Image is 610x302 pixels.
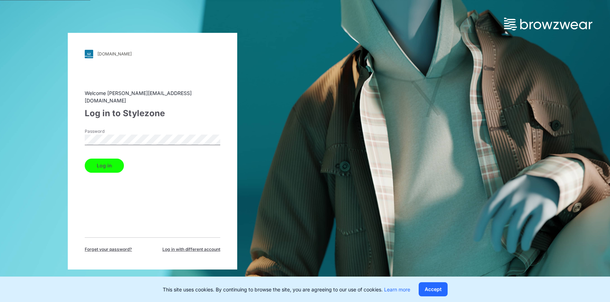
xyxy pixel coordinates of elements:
button: Accept [419,282,448,296]
div: Welcome [PERSON_NAME][EMAIL_ADDRESS][DOMAIN_NAME] [85,89,220,104]
a: [DOMAIN_NAME] [85,50,220,58]
img: browzwear-logo.73288ffb.svg [504,18,592,30]
img: svg+xml;base64,PHN2ZyB3aWR0aD0iMjgiIGhlaWdodD0iMjgiIHZpZXdCb3g9IjAgMCAyOCAyOCIgZmlsbD0ibm9uZSIgeG... [85,50,93,58]
button: Log in [85,159,124,173]
div: [DOMAIN_NAME] [97,51,132,57]
div: Log in to Stylezone [85,107,220,120]
label: Password [85,128,134,135]
span: Log in with different account [162,246,220,253]
a: Learn more [384,286,410,292]
p: This site uses cookies. By continuing to browse the site, you are agreeing to our use of cookies. [163,286,410,293]
span: Forget your password? [85,246,132,253]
